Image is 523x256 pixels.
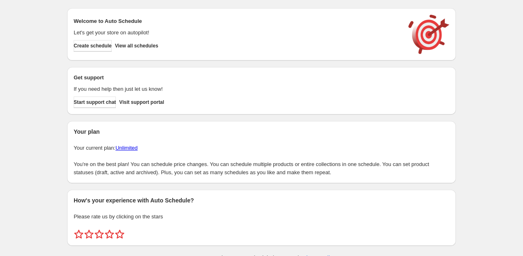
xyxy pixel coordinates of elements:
[74,97,116,108] a: Start support chat
[74,144,449,152] p: Your current plan:
[74,43,112,49] span: Create schedule
[115,43,158,49] span: View all schedules
[119,99,164,106] span: Visit support portal
[115,145,138,151] a: Unlimited
[74,17,400,25] h2: Welcome to Auto Schedule
[74,40,112,52] button: Create schedule
[74,213,449,221] p: Please rate us by clicking on the stars
[74,196,449,204] h2: How's your experience with Auto Schedule?
[74,74,400,82] h2: Get support
[74,29,400,37] p: Let's get your store on autopilot!
[74,99,116,106] span: Start support chat
[74,160,449,177] p: You're on the best plan! You can schedule price changes. You can schedule multiple products or en...
[119,97,164,108] a: Visit support portal
[74,85,400,93] p: If you need help then just let us know!
[74,128,449,136] h2: Your plan
[115,40,158,52] button: View all schedules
